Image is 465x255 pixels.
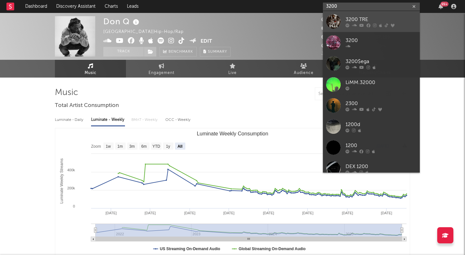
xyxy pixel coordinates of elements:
div: Don Q [103,16,141,27]
div: 2300 [346,100,417,107]
input: Search by song name or URL [315,91,383,97]
a: DEX 1200 [323,158,420,179]
a: Engagement [126,60,197,78]
text: [DATE] [106,211,117,215]
text: [DATE] [381,211,392,215]
span: Benchmark [169,48,193,56]
span: Summary [208,50,227,54]
a: 3200 TRE [323,11,420,32]
text: Zoom [91,144,101,149]
div: 99 + [440,2,449,6]
a: 2300 [323,95,420,116]
a: 3200 [323,32,420,53]
div: 3200 TRE [346,16,417,23]
button: Summary [200,47,231,57]
text: [DATE] [263,211,274,215]
button: Edit [201,37,212,46]
text: YTD [152,144,160,149]
a: 1200d [323,116,420,137]
a: Benchmark [160,47,197,57]
span: 139,545 [321,18,346,22]
text: US Streaming On-Demand Audio [160,247,220,251]
text: [DATE] [145,211,156,215]
a: LiMM.32000 [323,74,420,95]
text: Global Streaming On-Demand Audio [239,247,306,251]
a: Live [197,60,268,78]
text: [DATE] [184,211,196,215]
a: Music [55,60,126,78]
button: 99+ [439,4,443,9]
a: Audience [268,60,339,78]
text: 6m [141,144,147,149]
div: 3200 [346,37,417,44]
span: Live [228,69,237,77]
text: Luminate Weekly Consumption [197,131,268,136]
text: 1m [118,144,123,149]
span: 121,000 [321,35,346,39]
div: 1200d [346,121,417,128]
a: 3200$ega [323,53,420,74]
text: All [178,144,182,149]
div: LiMM.32000 [346,79,417,86]
div: Luminate - Daily [55,114,85,125]
span: 174,000 [321,27,346,31]
span: Jump Score: 48.5 [321,52,359,56]
div: OCC - Weekly [165,114,191,125]
div: 3200$ega [346,58,417,65]
input: Search for artists [323,3,420,11]
text: [DATE] [342,211,353,215]
div: [GEOGRAPHIC_DATA] | Hip-Hop/Rap [103,28,191,36]
text: 0 [73,204,75,208]
text: [DATE] [223,211,234,215]
span: 192,809 Monthly Listeners [321,44,386,48]
span: Music [85,69,97,77]
span: Audience [294,69,314,77]
div: 1200 [346,142,417,149]
button: Track [103,47,144,57]
text: [DATE] [302,211,314,215]
text: Luminate Weekly Streams [59,158,64,204]
div: Luminate - Weekly [91,114,125,125]
span: Total Artist Consumption [55,102,119,110]
div: DEX 1200 [346,163,417,170]
text: 400k [67,168,75,172]
span: Engagement [149,69,174,77]
text: 200k [67,186,75,190]
a: 1200 [323,137,420,158]
text: 1y [166,144,170,149]
text: 1w [106,144,111,149]
text: 3m [129,144,135,149]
